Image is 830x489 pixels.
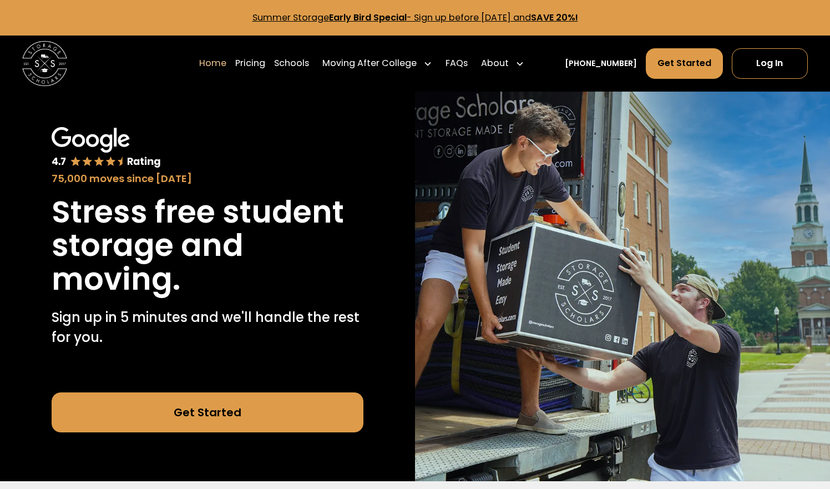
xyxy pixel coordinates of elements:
strong: SAVE 20%! [531,11,578,24]
img: Storage Scholars main logo [22,41,67,85]
a: Summer StorageEarly Bird Special- Sign up before [DATE] andSAVE 20%! [252,11,578,24]
strong: Early Bird Special [329,11,407,24]
a: Pricing [235,48,265,79]
a: Log In [732,48,808,78]
h1: Stress free student storage and moving. [52,195,364,296]
img: Storage Scholars makes moving and storage easy. [415,92,830,482]
a: Get Started [646,48,723,78]
a: Get Started [52,392,364,432]
a: Home [199,48,226,79]
div: Moving After College [322,57,417,70]
a: FAQs [446,48,468,79]
div: About [481,57,509,70]
a: [PHONE_NUMBER] [565,58,637,69]
p: Sign up in 5 minutes and we'll handle the rest for you. [52,307,364,347]
img: Google 4.7 star rating [52,127,161,169]
div: 75,000 moves since [DATE] [52,171,364,186]
a: Schools [274,48,309,79]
